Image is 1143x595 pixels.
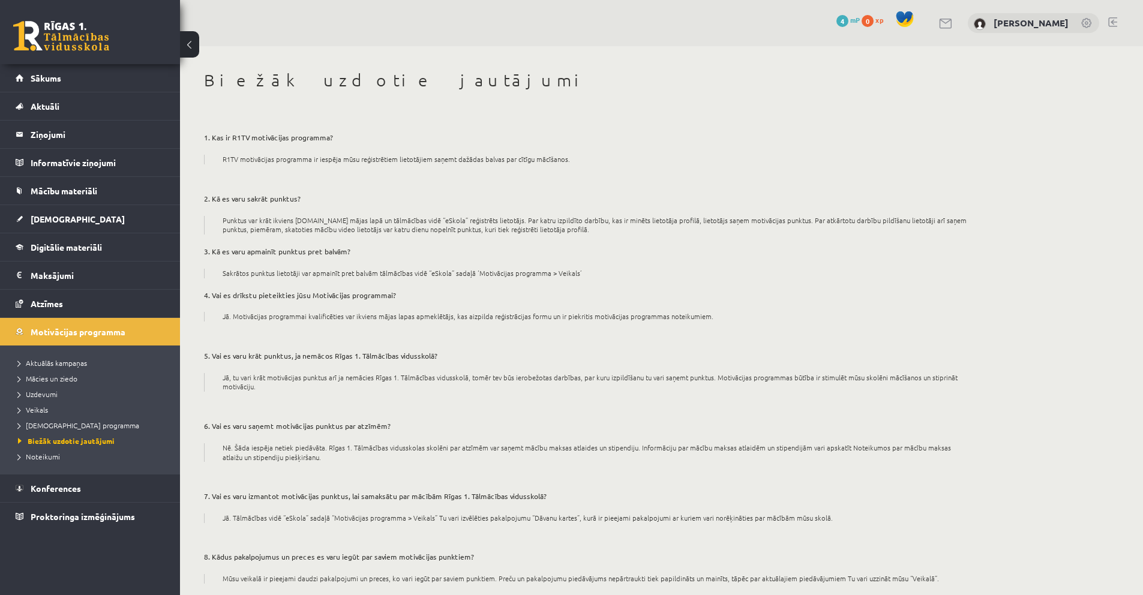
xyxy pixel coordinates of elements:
span: Proktoringa izmēģinājums [31,511,135,522]
a: Mācību materiāli [16,177,165,205]
a: Atzīmes [16,290,165,317]
a: Maksājumi [16,262,165,289]
span: [DEMOGRAPHIC_DATA] programma [18,420,139,430]
p: 4. Vai es drīkstu pieteikties jūsu Motivācijas programmai? [204,290,972,300]
p: 5. Vai es varu krāt punktus, ja nemācos Rīgas 1. Tālmācības vidusskolā? [204,351,972,361]
span: Aktuālās kampaņas [18,358,87,368]
span: 4 [836,15,848,27]
p: 3. Kā es varu apmainīt punktus pret balvām? [204,247,972,257]
span: Biežāk uzdotie jautājumi [18,436,115,446]
p: 6. Vai es varu saņemt motivācijas punktus par atzīmēm? [204,421,972,431]
p: R1TV motivācijas programma ir iespēja mūsu reģistrētiem lietotājiem saņemt dažādas balvas par cīt... [223,155,972,164]
a: Konferences [16,474,165,502]
p: Jā. Tālmācības vidē “eSkola” sadaļā “Motivācijas programma > Veikals” Tu vari izvēlēties pakalpoj... [223,513,972,523]
span: Uzdevumi [18,389,58,399]
a: 4 mP [836,15,860,25]
a: Informatīvie ziņojumi [16,149,165,176]
a: [PERSON_NAME] [994,17,1069,29]
legend: Ziņojumi [31,121,165,148]
a: Aktuāli [16,92,165,120]
span: mP [850,15,860,25]
span: xp [875,15,883,25]
a: [DEMOGRAPHIC_DATA] [16,205,165,233]
span: 0 [862,15,874,27]
span: Veikals [18,405,48,414]
a: Mācies un ziedo [18,373,168,384]
h1: Biežāk uzdotie jautājumi [204,70,972,91]
a: Aktuālās kampaņas [18,357,168,368]
p: Sakrātos punktus lietotāji var apmainīt pret balvām tālmācības vidē “eSkola” sadaļā ‘Motivācijas ... [223,269,972,278]
a: Sākums [16,64,165,92]
span: Mācies un ziedo [18,374,77,383]
span: Digitālie materiāli [31,242,102,253]
span: Motivācijas programma [31,326,125,337]
p: 8. Kādus pakalpojumus un preces es varu iegūt par saviem motivācijas punktiem? [204,552,972,562]
span: Aktuāli [31,101,59,112]
p: Jā, tu vari krāt motivācijas punktus arī ja nemācies Rīgas 1. Tālmācības vidusskolā, tomēr tev bū... [223,373,972,392]
legend: Maksājumi [31,262,165,289]
a: [DEMOGRAPHIC_DATA] programma [18,420,168,431]
span: Konferences [31,483,81,494]
a: Rīgas 1. Tālmācības vidusskola [13,21,109,51]
a: Veikals [18,404,168,415]
p: Mūsu veikalā ir pieejami daudzi pakalpojumi un preces, ko vari iegūt par saviem punktiem. Preču u... [223,574,972,584]
p: Punktus var krāt ikviens [DOMAIN_NAME] mājas lapā un tālmācības vidē “eSkola” reģistrēts lietotāj... [223,216,972,235]
a: Noteikumi [18,451,168,462]
legend: Informatīvie ziņojumi [31,149,165,176]
a: 0 xp [862,15,889,25]
p: 2. Kā es varu sakrāt punktus? [204,194,972,204]
span: Noteikumi [18,452,60,461]
p: 1. Kas ir R1TV motivācijas programma? [204,133,972,143]
a: Ziņojumi [16,121,165,148]
a: Uzdevumi [18,389,168,399]
a: Motivācijas programma [16,318,165,345]
span: Sākums [31,73,61,83]
p: 7. Vai es varu izmantot motivācijas punktus, lai samaksātu par mācībām Rīgas 1. Tālmācības viduss... [204,491,972,501]
a: Proktoringa izmēģinājums [16,503,165,530]
a: Digitālie materiāli [16,233,165,261]
a: Biežāk uzdotie jautājumi [18,435,168,446]
p: Jā. Motivācijas programmai kvalificēties var ikviens mājas lapas apmeklētājs, kas aizpilda reģist... [223,312,972,321]
span: [DEMOGRAPHIC_DATA] [31,214,125,224]
span: Atzīmes [31,298,63,309]
p: Nē. Šāda iespēja netiek piedāvāta. Rīgas 1. Tālmācības vidusskolas skolēni par atzīmēm var saņemt... [223,443,972,462]
img: Ilia Ganebnyi [974,18,986,30]
span: Mācību materiāli [31,185,97,196]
